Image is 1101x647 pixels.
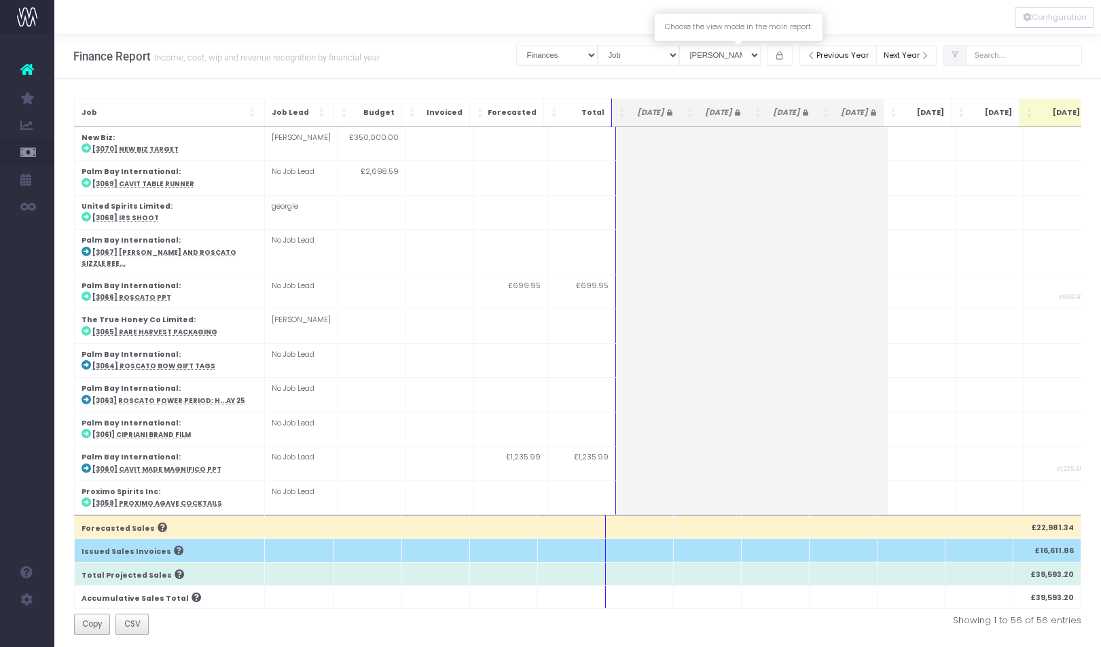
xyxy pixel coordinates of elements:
span: Jun 25 <i class="fa fa-lock"></i>: Activate to sort [755,106,763,120]
td: : [74,480,264,514]
td: : [74,127,264,161]
span: Job: Activate to sort [249,106,257,120]
strong: Palm Bay International [82,383,179,394]
img: images/default_profile_image.png [17,620,37,640]
span: Total Projected Sales [82,570,172,581]
td: : [74,309,264,343]
strong: The True Honey Co Limited [82,315,194,325]
td: [PERSON_NAME] [264,309,338,343]
th: £16,611.86 [1013,539,1081,562]
td: : [74,195,264,229]
span: [DATE] [833,107,876,118]
strong: Palm Bay International [82,235,179,245]
td: No Job Lead [264,447,338,480]
span: Budget [352,107,395,118]
th: £39,593.20 [1013,562,1081,585]
td: No Job Lead [264,275,338,309]
span: Total: Activate to sort [551,106,559,120]
input: Search... [967,45,1082,66]
span: Apr 25 <i class="fa fa-lock"></i>: Activate to sort [619,106,627,120]
strong: Palm Bay International [82,452,179,462]
span: Copy [82,618,102,630]
strong: Proximo Spirits Inc [82,487,158,497]
td: No Job Lead [264,161,338,195]
div: Showing 1 to 56 of 56 entries [588,614,1082,627]
td: : [74,343,264,377]
td: : [74,230,264,275]
span: [DATE] [630,107,672,118]
abbr: [3061] Cipriani Brand Film [92,430,191,439]
th: £22,981.34 [1013,516,1081,539]
abbr: [3063] Roscato Power Period: Holiday 25 [92,396,245,405]
td: No Job Lead [264,343,338,377]
span: [DATE] [698,107,740,118]
strong: Palm Bay International [82,418,179,428]
span: [DATE] [765,107,808,118]
abbr: [3070] New Biz Target [92,145,179,154]
div: Vertical button group [1015,7,1094,28]
button: Copy [74,614,111,635]
abbr: [3067] Cavit and Roscato sizzle reels [82,248,236,268]
td: No Job Lead [264,480,338,514]
span: [DATE] [969,107,1012,118]
button: CSV [115,614,149,635]
td: : [74,161,264,195]
span: Invoiced [420,107,463,118]
abbr: [3060] Cavit Made Magnifico PPT [92,465,221,474]
span: Oct 25: Activate to sort [1026,106,1034,120]
small: Income, cost, wip and revenue recognition by financial year [151,50,380,63]
span: Forecasted Sales [82,523,155,534]
td: : [74,275,264,309]
abbr: [3059] Proximo Agave Cocktails [92,499,222,508]
abbr: [3068] IRS Shoot [92,213,159,222]
span: Forecasted: Activate to sort [477,106,485,120]
span: CSV [124,618,141,630]
span: Sep 25: Activate to sort [958,106,967,120]
abbr: [3065] Rare Harvest Packaging [92,328,217,336]
td: [PERSON_NAME] [264,127,338,161]
td: £1,235.99 [473,447,547,480]
button: Configuration [1015,7,1094,28]
td: No Job Lead [264,378,338,412]
td: No Job Lead [264,230,338,275]
h3: Finance Report [73,50,380,63]
small: £1,235.99 [1058,463,1084,473]
small: £699.95 [1060,291,1084,301]
td: £699.95 [473,275,547,309]
span: Job Lead: Activate to sort [319,106,327,120]
strong: United Spirits Limited [82,201,170,211]
td: £2,698.59 [338,161,405,195]
span: Total [562,107,604,118]
abbr: [3064] Roscato Bow Gift Tags [92,362,215,370]
strong: Palm Bay International [82,281,179,291]
abbr: [3066] Roscato PPT [92,293,171,302]
button: Previous Year [799,45,877,66]
td: georgie [264,195,338,229]
div: Choose the view mode in the main report. [655,14,823,41]
span: Accumulative Sales Total [82,593,189,604]
td: : [74,412,264,446]
td: £1,235.99 [547,447,615,480]
td: No Job Lead [264,412,338,446]
span: Job [82,107,247,118]
td: : [74,378,264,412]
span: [DATE] [1037,107,1080,118]
span: Jul 25 <i class="fa fa-lock"></i>: Activate to sort [823,106,831,120]
span: Budget: Activate to sort [341,106,349,120]
td: : [74,447,264,480]
span: [DATE] [901,107,944,118]
span: Invoiced: Activate to sort [409,106,417,120]
td: £588.00 [1023,515,1091,549]
th: £39,593.20 [1013,585,1081,608]
td: £699.95 [547,275,615,309]
button: Next Year [876,45,937,66]
span: Job Lead [272,107,317,118]
span: Issued Sales Invoices [82,546,171,557]
abbr: [3069] Cavit table runner [92,179,194,188]
span: Forecasted [488,107,537,118]
strong: Palm Bay International [82,167,179,177]
span: May 25 <i class="fa fa-lock"></i>: Activate to sort [687,106,695,120]
strong: New Biz [82,133,113,143]
strong: Palm Bay International [82,349,179,360]
span: Aug 25: Activate to sort [890,106,899,120]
